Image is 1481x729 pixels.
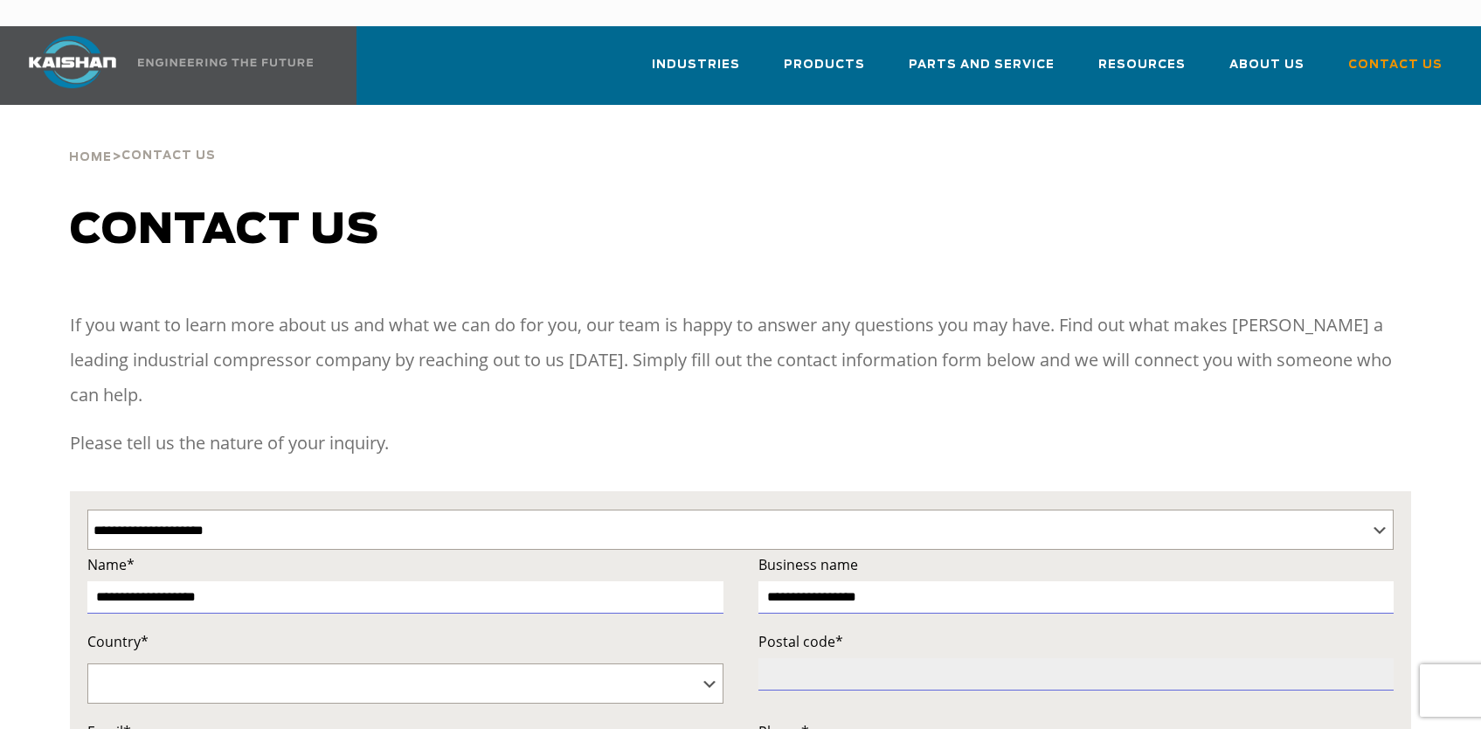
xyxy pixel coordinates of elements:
[909,42,1055,101] a: Parts and Service
[784,55,865,75] span: Products
[69,149,112,164] a: Home
[909,55,1055,75] span: Parts and Service
[1098,42,1186,101] a: Resources
[70,426,1411,461] p: Please tell us the nature of your inquiry.
[1229,55,1305,75] span: About Us
[1348,42,1443,101] a: Contact Us
[1098,55,1186,75] span: Resources
[121,150,216,162] span: Contact Us
[758,552,1394,577] label: Business name
[652,55,740,75] span: Industries
[70,308,1411,413] p: If you want to learn more about us and what we can do for you, our team is happy to answer any qu...
[138,59,313,66] img: Engineering the future
[652,42,740,101] a: Industries
[69,105,216,171] div: >
[7,36,138,88] img: kaishan logo
[1348,55,1443,75] span: Contact Us
[1229,42,1305,101] a: About Us
[87,629,723,654] label: Country*
[784,42,865,101] a: Products
[69,152,112,163] span: Home
[7,26,316,105] a: Kaishan USA
[87,552,723,577] label: Name*
[70,210,379,252] span: Contact us
[758,629,1394,654] label: Postal code*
